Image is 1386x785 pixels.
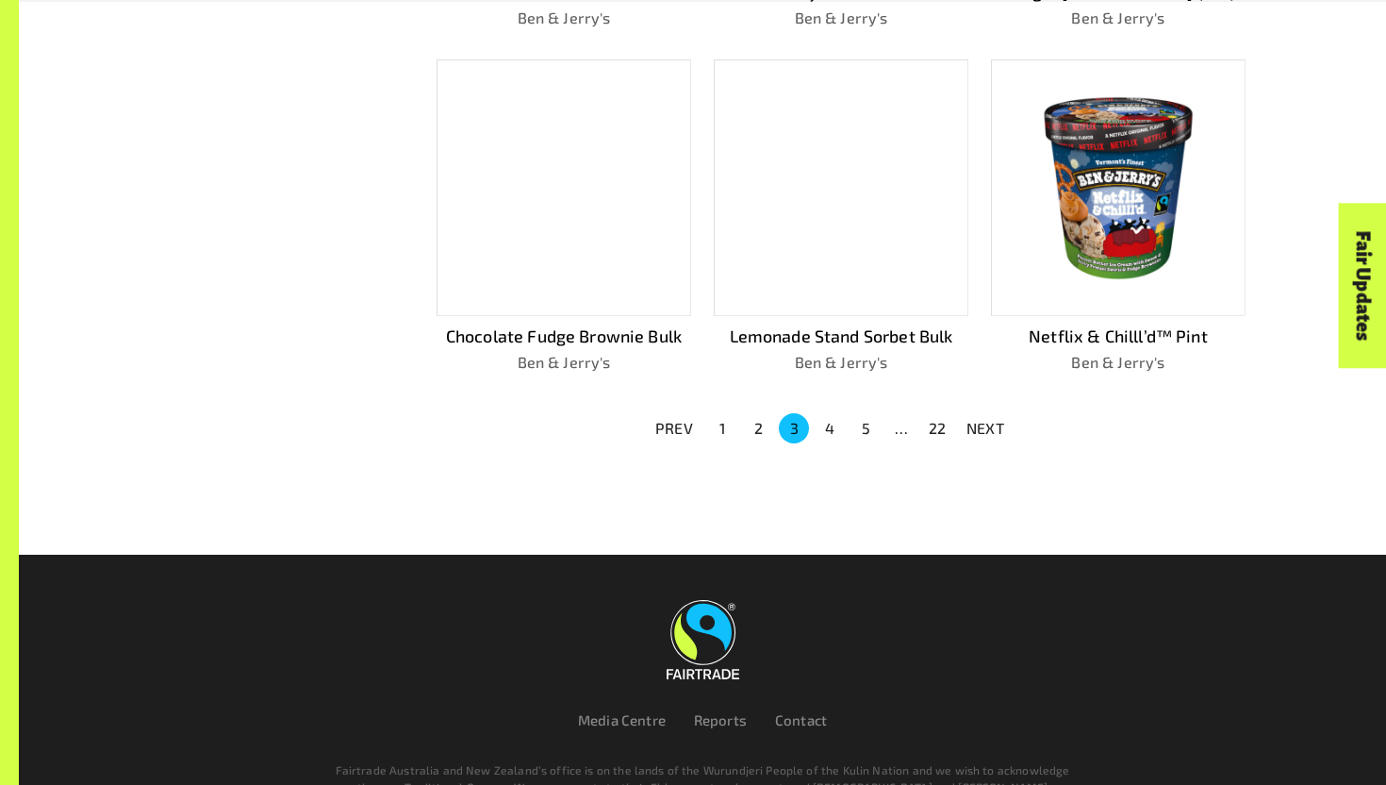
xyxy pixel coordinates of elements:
a: Netflix & Chilll’d™ PintBen & Jerry's [991,59,1246,373]
button: Go to page 22 [922,413,952,443]
p: Ben & Jerry's [714,351,968,374]
a: Media Centre [578,711,666,728]
p: Lemonade Stand Sorbet Bulk [714,324,968,349]
button: Go to page 1 [707,413,737,443]
button: page 3 [779,413,809,443]
a: Chocolate Fudge Brownie BulkBen & Jerry's [437,59,691,373]
nav: pagination navigation [644,411,1015,445]
a: Reports [694,711,747,728]
p: Netflix & Chilll’d™ Pint [991,324,1246,349]
img: Fairtrade Australia New Zealand logo [667,600,739,679]
button: PREV [644,411,704,445]
p: Ben & Jerry's [437,7,691,29]
button: Go to page 5 [850,413,881,443]
p: Ben & Jerry's [714,7,968,29]
button: NEXT [955,411,1015,445]
p: Ben & Jerry's [991,7,1246,29]
p: NEXT [966,417,1004,440]
p: Chocolate Fudge Brownie Bulk [437,324,691,349]
div: … [886,417,916,440]
button: Go to page 4 [815,413,845,443]
p: Ben & Jerry's [437,351,691,374]
a: Lemonade Stand Sorbet BulkBen & Jerry's [714,59,968,373]
a: Contact [775,711,827,728]
button: Go to page 2 [743,413,773,443]
p: Ben & Jerry's [991,351,1246,374]
p: PREV [655,417,693,440]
